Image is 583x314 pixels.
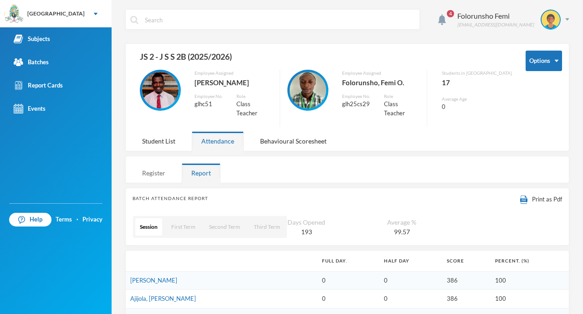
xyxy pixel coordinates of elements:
[194,77,273,88] div: [PERSON_NAME]
[342,100,370,109] div: glh25cs29
[236,100,273,118] div: Class Teacher
[290,72,326,108] img: EMPLOYEE
[133,195,562,202] div: BATCH ATTENDANCE REPORT
[442,70,512,77] div: Students in [GEOGRAPHIC_DATA]
[192,131,244,151] div: Attendance
[133,131,185,151] div: Student List
[379,290,442,309] td: 0
[542,10,560,29] img: STUDENT
[457,10,534,21] div: Folorunsho Femi
[317,271,379,290] td: 0
[14,34,50,44] div: Subjects
[532,195,562,204] span: Print as Pdf
[384,100,420,118] div: Class Teacher
[167,218,200,236] button: First Term
[287,227,325,237] div: 193
[287,217,325,227] div: Days Opened
[491,251,569,271] th: Percent. (%)
[135,218,162,236] button: Session
[82,215,102,224] a: Privacy
[384,93,420,100] div: Role
[236,93,273,100] div: Role
[317,290,379,309] td: 0
[342,70,420,77] div: Employee Assigned
[457,21,534,28] div: [EMAIL_ADDRESS][DOMAIN_NAME]
[56,215,72,224] a: Terms
[491,290,569,309] td: 100
[14,104,46,113] div: Events
[442,271,490,290] td: 386
[379,251,442,271] th: Half Day
[182,163,220,183] div: Report
[27,10,85,18] div: [GEOGRAPHIC_DATA]
[130,277,177,284] a: [PERSON_NAME]
[144,10,415,30] input: Search
[379,271,442,290] td: 0
[77,215,78,224] div: ·
[205,218,245,236] button: Second Term
[5,5,23,23] img: logo
[14,81,63,90] div: Report Cards
[194,70,273,77] div: Employee Assigned
[133,51,512,70] div: JS 2 - J S S 2B (2025/2026)
[194,93,223,100] div: Employee No.
[251,131,336,151] div: Behavioural Scoresheet
[249,218,285,236] button: Third Term
[133,163,175,183] div: Register
[442,290,490,309] td: 386
[194,100,223,109] div: glhc51
[9,213,51,226] a: Help
[442,103,512,112] div: 0
[447,10,454,17] span: 4
[342,77,420,88] div: Folorunsho, Femi O.
[526,51,562,71] button: Options
[130,16,138,24] img: search
[364,217,440,227] div: Average %
[442,251,490,271] th: score
[14,57,49,67] div: Batches
[491,271,569,290] td: 100
[442,96,512,103] div: Average Age
[442,77,512,88] div: 17
[142,72,179,108] img: EMPLOYEE
[364,227,440,237] div: 99.57
[342,93,370,100] div: Employee No.
[130,295,196,302] a: Ajijola, [PERSON_NAME]
[317,251,379,271] th: Full Day.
